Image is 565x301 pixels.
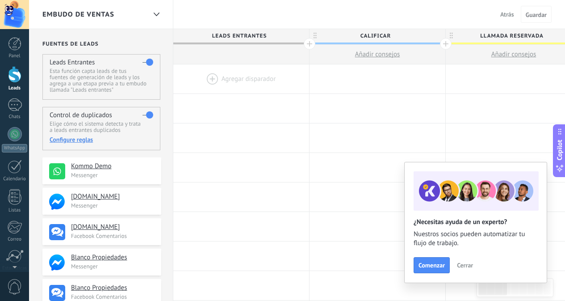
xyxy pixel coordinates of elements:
[173,29,305,43] span: Leads Entrantes
[2,208,28,213] div: Listas
[555,140,564,160] span: Copilot
[71,192,155,201] h4: [DOMAIN_NAME]
[50,111,112,119] h4: Control de duplicados
[2,114,28,120] div: Chats
[2,176,28,182] div: Calendario
[2,53,28,59] div: Panel
[497,8,518,21] button: Atrás
[310,29,445,42] div: Calificar
[71,253,155,262] h4: Blanco Propiedades
[355,50,400,59] span: Añadir consejos
[50,68,153,93] p: Esta función capta leads de tus fuentes de generación de leads y los agrega a una etapa previa a ...
[526,12,547,18] span: Guardar
[71,171,156,179] p: Messenger
[500,10,514,18] span: Atrás
[149,6,164,23] div: Embudo de ventas
[42,41,161,47] h2: Fuentes de leads
[414,257,450,273] button: Comenzar
[71,293,156,301] p: Facebook Comentarios
[71,202,156,209] p: Messenger
[71,232,156,240] p: Facebook Comentarios
[71,223,155,232] h4: [DOMAIN_NAME]
[50,121,153,133] p: Elige cómo el sistema detecta y trata a leads entrantes duplicados
[310,45,445,64] button: Añadir consejos
[173,29,309,42] div: Leads Entrantes
[50,58,95,67] h4: Leads Entrantes
[71,263,156,270] p: Messenger
[310,29,441,43] span: Calificar
[2,237,28,242] div: Correo
[414,230,538,248] span: Nuestros socios pueden automatizar tu flujo de trabajo.
[414,218,538,226] h2: ¿Necesitas ayuda de un experto?
[457,262,473,268] span: Cerrar
[453,259,477,272] button: Cerrar
[419,262,445,268] span: Comenzar
[491,50,536,59] span: Añadir consejos
[71,162,155,171] h4: Kommo Demo
[42,10,114,19] span: Embudo de ventas
[71,284,155,293] h4: Blanco Propiedades
[50,136,153,144] div: Configure reglas
[2,85,28,91] div: Leads
[2,144,27,153] div: WhatsApp
[521,6,552,23] button: Guardar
